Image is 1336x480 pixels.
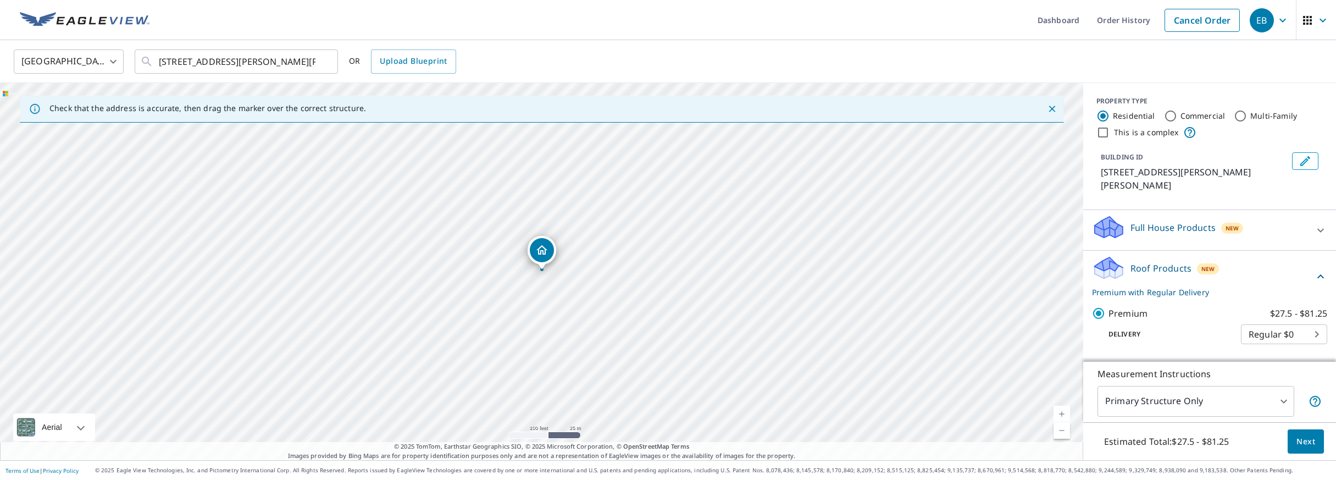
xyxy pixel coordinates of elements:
div: Full House ProductsNew [1092,214,1327,246]
p: [STREET_ADDRESS][PERSON_NAME][PERSON_NAME] [1101,165,1288,192]
p: | [5,467,79,474]
button: Close [1045,102,1059,116]
p: Full House Products [1130,221,1216,234]
a: Cancel Order [1165,9,1240,32]
p: Roof Products [1130,262,1191,275]
a: Current Level 18, Zoom Out [1054,422,1070,439]
a: Terms [671,442,689,450]
span: Upload Blueprint [380,54,447,68]
a: Upload Blueprint [371,49,456,74]
a: Current Level 18, Zoom In [1054,406,1070,422]
span: New [1201,264,1215,273]
div: Aerial [13,413,95,441]
div: Aerial [38,413,65,441]
div: PROPERTY TYPE [1096,96,1323,106]
p: Check that the address is accurate, then drag the marker over the correct structure. [49,103,366,113]
span: Your report will include only the primary structure on the property. For example, a detached gara... [1309,395,1322,408]
a: OpenStreetMap [623,442,669,450]
p: Estimated Total: $27.5 - $81.25 [1095,429,1238,454]
span: Next [1296,435,1315,449]
div: [GEOGRAPHIC_DATA] [14,46,124,77]
p: $27.5 - $81.25 [1270,307,1327,320]
p: Premium with Regular Delivery [1092,286,1314,298]
div: Primary Structure Only [1097,386,1294,417]
span: © 2025 TomTom, Earthstar Geographics SIO, © 2025 Microsoft Corporation, © [394,442,689,451]
a: Terms of Use [5,467,40,475]
button: Next [1288,429,1324,454]
p: Premium [1108,307,1147,320]
div: OR [349,49,456,74]
span: New [1226,224,1239,233]
div: Regular $0 [1241,319,1327,350]
a: Privacy Policy [43,467,79,475]
label: Commercial [1180,111,1226,122]
label: This is a complex [1114,127,1179,138]
p: Delivery [1092,329,1241,339]
label: Multi-Family [1250,111,1297,122]
input: Search by address or latitude-longitude [159,46,315,77]
div: Roof ProductsNewPremium with Regular Delivery [1092,255,1327,298]
div: EB [1250,8,1274,32]
img: EV Logo [20,12,149,29]
p: BUILDING ID [1101,152,1143,162]
label: Residential [1113,111,1155,122]
button: Edit building 1 [1292,152,1318,170]
p: Measurement Instructions [1097,367,1322,380]
p: © 2025 Eagle View Technologies, Inc. and Pictometry International Corp. All Rights Reserved. Repo... [95,466,1331,475]
div: Dropped pin, building 1, Residential property, N4118 Bain Rd Humbird, WI 54746 [528,236,556,270]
